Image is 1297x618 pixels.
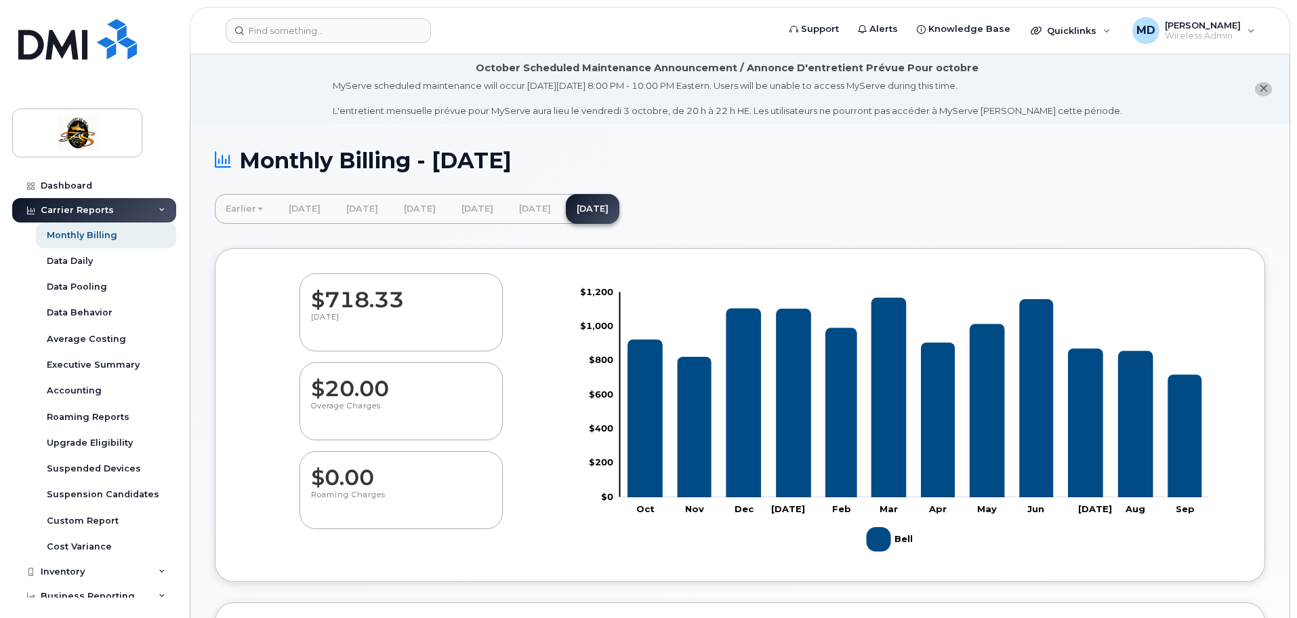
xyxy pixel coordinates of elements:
a: [DATE] [508,194,562,224]
p: Roaming Charges [311,490,491,514]
tspan: Nov [685,503,704,514]
a: [DATE] [278,194,331,224]
tspan: Aug [1125,503,1145,514]
tspan: Jun [1027,503,1044,514]
tspan: $600 [589,389,613,400]
tspan: [DATE] [771,503,805,514]
p: [DATE] [311,312,491,336]
dd: $0.00 [311,452,491,490]
tspan: $400 [589,423,613,433]
tspan: Apr [928,503,947,514]
p: Overage Charges [311,401,491,425]
a: [DATE] [566,194,619,224]
button: close notification [1255,82,1272,96]
g: Bell [867,522,916,557]
tspan: May [977,503,997,514]
tspan: $800 [589,354,613,365]
a: [DATE] [393,194,447,224]
g: Chart [580,286,1209,557]
dd: $718.33 [311,274,491,312]
h1: Monthly Billing - [DATE] [215,149,1265,172]
tspan: [DATE] [1078,503,1112,514]
a: Earlier [215,194,274,224]
a: [DATE] [335,194,389,224]
tspan: Oct [636,503,655,514]
dd: $20.00 [311,363,491,401]
tspan: Feb [832,503,851,514]
tspan: $0 [601,491,613,502]
tspan: Sep [1176,503,1195,514]
a: [DATE] [451,194,504,224]
g: Bell [627,298,1201,497]
tspan: $1,200 [580,286,613,297]
div: October Scheduled Maintenance Announcement / Annonce D'entretient Prévue Pour octobre [476,61,979,75]
tspan: $200 [589,457,613,467]
tspan: Dec [735,503,754,514]
tspan: Mar [880,503,898,514]
div: MyServe scheduled maintenance will occur [DATE][DATE] 8:00 PM - 10:00 PM Eastern. Users will be u... [333,79,1122,117]
g: Legend [867,522,916,557]
tspan: $1,000 [580,320,613,331]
